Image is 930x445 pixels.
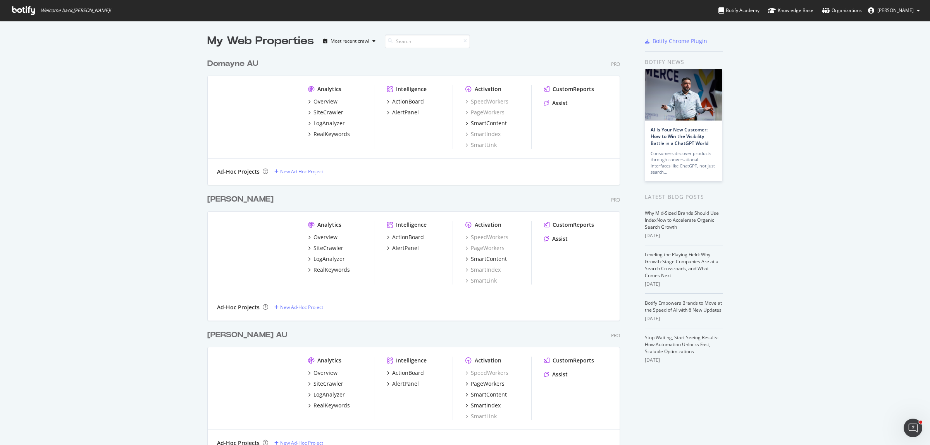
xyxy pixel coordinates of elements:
[645,193,723,201] div: Latest Blog Posts
[822,7,862,14] div: Organizations
[308,98,338,105] a: Overview
[392,109,419,116] div: AlertPanel
[465,98,508,105] a: SpeedWorkers
[313,369,338,377] div: Overview
[645,232,723,239] div: [DATE]
[465,402,501,409] a: SmartIndex
[465,244,505,252] div: PageWorkers
[396,357,427,364] div: Intelligence
[553,221,594,229] div: CustomReports
[396,221,427,229] div: Intelligence
[392,233,424,241] div: ActionBoard
[396,85,427,93] div: Intelligence
[645,315,723,322] div: [DATE]
[308,244,343,252] a: SiteCrawler
[471,402,501,409] div: SmartIndex
[465,277,497,285] div: SmartLink
[331,39,369,43] div: Most recent crawl
[392,98,424,105] div: ActionBoard
[465,141,497,149] div: SmartLink
[471,255,507,263] div: SmartContent
[475,357,501,364] div: Activation
[387,380,419,388] a: AlertPanel
[308,255,345,263] a: LogAnalyzer
[553,85,594,93] div: CustomReports
[645,58,723,66] div: Botify news
[645,37,707,45] a: Botify Chrome Plugin
[280,304,323,310] div: New Ad-Hoc Project
[308,130,350,138] a: RealKeywords
[308,380,343,388] a: SiteCrawler
[475,221,501,229] div: Activation
[308,119,345,127] a: LogAnalyzer
[544,221,594,229] a: CustomReports
[313,244,343,252] div: SiteCrawler
[544,357,594,364] a: CustomReports
[465,119,507,127] a: SmartContent
[317,357,341,364] div: Analytics
[544,99,568,107] a: Assist
[645,357,723,364] div: [DATE]
[313,402,350,409] div: RealKeywords
[465,109,505,116] a: PageWorkers
[207,33,314,49] div: My Web Properties
[308,233,338,241] a: Overview
[465,255,507,263] a: SmartContent
[544,235,568,243] a: Assist
[313,130,350,138] div: RealKeywords
[313,380,343,388] div: SiteCrawler
[392,380,419,388] div: AlertPanel
[217,304,260,311] div: Ad-Hoc Projects
[308,391,345,398] a: LogAnalyzer
[465,412,497,420] a: SmartLink
[651,126,708,146] a: AI Is Your New Customer: How to Win the Visibility Battle in a ChatGPT World
[611,61,620,67] div: Pro
[313,98,338,105] div: Overview
[217,357,296,419] img: harveynorman.com.au
[387,98,424,105] a: ActionBoard
[207,194,277,205] a: [PERSON_NAME]
[41,7,111,14] span: Welcome back, [PERSON_NAME] !
[552,99,568,107] div: Assist
[387,109,419,116] a: AlertPanel
[471,391,507,398] div: SmartContent
[645,251,718,279] a: Leveling the Playing Field: Why Growth-Stage Companies Are at a Search Crossroads, and What Comes...
[645,300,722,313] a: Botify Empowers Brands to Move at the Speed of AI with 6 New Updates
[645,210,719,230] a: Why Mid-Sized Brands Should Use IndexNow to Accelerate Organic Search Growth
[217,85,296,148] img: www.domayne.com.au
[313,255,345,263] div: LogAnalyzer
[544,85,594,93] a: CustomReports
[313,391,345,398] div: LogAnalyzer
[207,329,288,341] div: [PERSON_NAME] AU
[217,168,260,176] div: Ad-Hoc Projects
[207,329,291,341] a: [PERSON_NAME] AU
[465,369,508,377] a: SpeedWorkers
[465,266,501,274] a: SmartIndex
[465,130,501,138] a: SmartIndex
[392,244,419,252] div: AlertPanel
[217,221,296,284] img: www.joycemayne.com.au
[313,233,338,241] div: Overview
[387,369,424,377] a: ActionBoard
[651,150,716,175] div: Consumers discover products through conversational interfaces like ChatGPT, not just search…
[465,233,508,241] a: SpeedWorkers
[274,304,323,310] a: New Ad-Hoc Project
[308,402,350,409] a: RealKeywords
[317,85,341,93] div: Analytics
[392,369,424,377] div: ActionBoard
[387,244,419,252] a: AlertPanel
[611,197,620,203] div: Pro
[317,221,341,229] div: Analytics
[385,34,470,48] input: Search
[274,168,323,175] a: New Ad-Hoc Project
[645,334,718,355] a: Stop Waiting, Start Seeing Results: How Automation Unlocks Fast, Scalable Optimizations
[471,119,507,127] div: SmartContent
[387,233,424,241] a: ActionBoard
[313,266,350,274] div: RealKeywords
